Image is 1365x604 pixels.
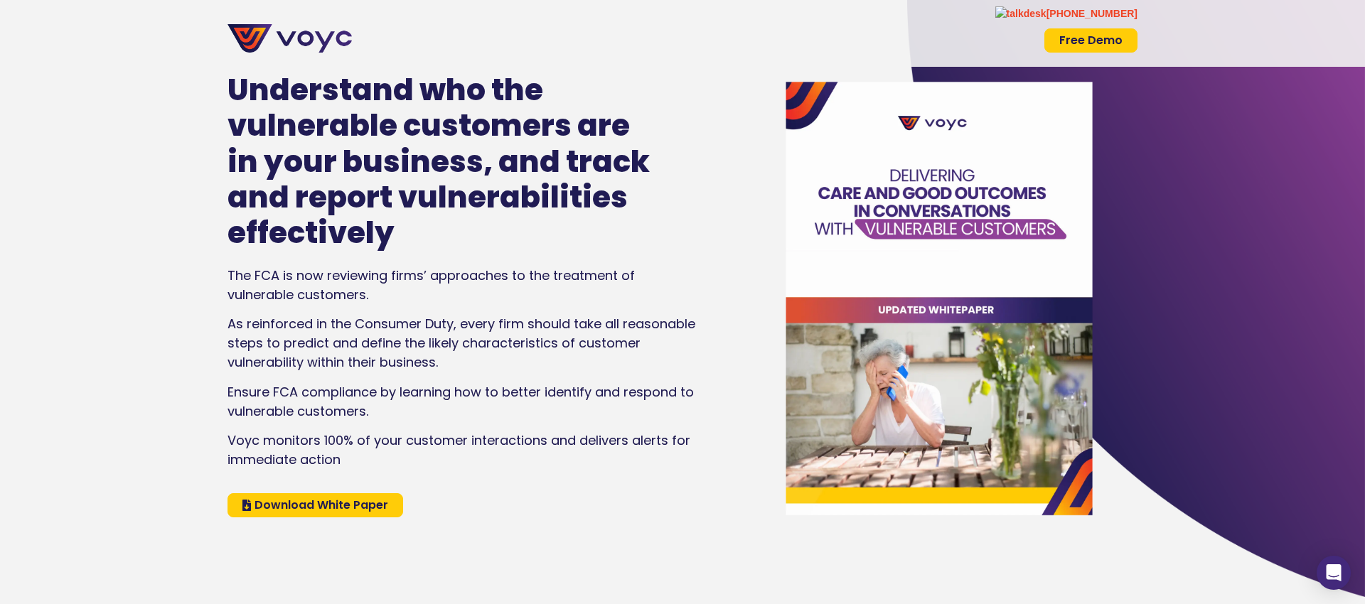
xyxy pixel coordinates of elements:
[995,8,1137,19] a: [PHONE_NUMBER]
[227,314,698,372] p: As reinforced in the Consumer Duty, every firm should take all reasonable steps to predict and de...
[761,46,1118,551] img: Vulnerable Customers Whitepaper
[1317,556,1351,590] div: Open Intercom Messenger
[227,72,655,252] h1: Understand who the vulnerable customers are in your business, and track and report vulnerabilitie...
[227,431,698,469] p: Voyc monitors 100% of your customer interactions and delivers alerts for immediate action
[1059,35,1123,46] span: Free Demo
[1044,28,1137,53] a: Free Demo
[227,24,352,53] img: voyc-full-logo
[227,266,698,304] p: The FCA is now reviewing firms’ approaches to the treatment of vulnerable customers.
[255,500,388,511] span: Download White Paper
[995,6,1046,21] img: talkdesk
[227,382,698,421] p: Ensure FCA compliance by learning how to better identify and respond to vulnerable customers.
[227,493,403,517] a: Download White Paper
